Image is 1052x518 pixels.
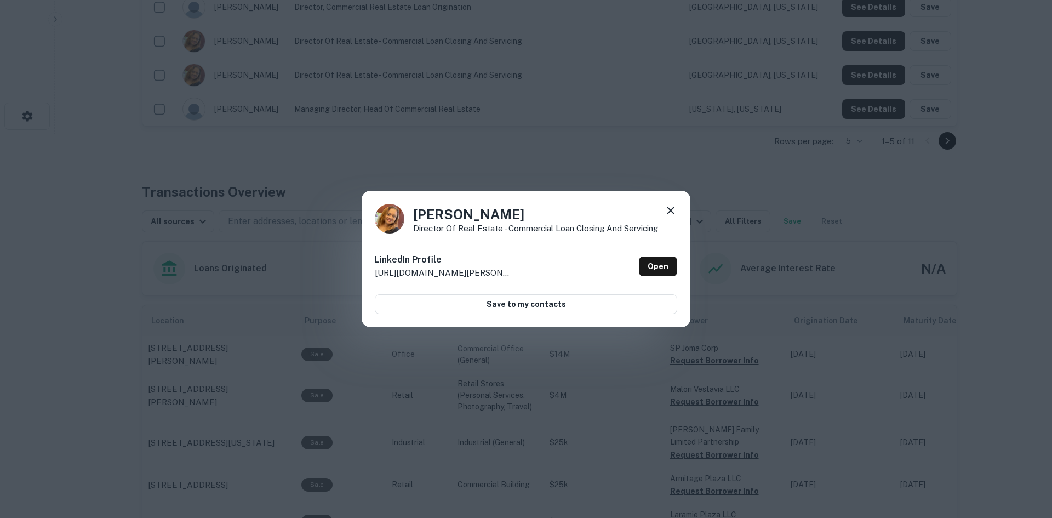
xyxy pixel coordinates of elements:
iframe: Chat Widget [997,430,1052,483]
a: Open [639,257,677,276]
p: [URL][DOMAIN_NAME][PERSON_NAME] [375,266,512,280]
p: Director of Real Estate - Commercial Loan Closing and Servicing [413,224,658,232]
img: 1675357699046 [375,204,404,234]
h4: [PERSON_NAME] [413,204,658,224]
h6: LinkedIn Profile [375,253,512,266]
button: Save to my contacts [375,294,677,314]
